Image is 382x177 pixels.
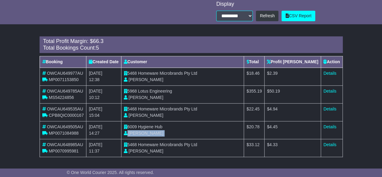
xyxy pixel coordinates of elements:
th: Booking [40,56,86,68]
th: Created Date [86,56,121,68]
span: 18.46 [249,71,259,76]
th: Profit [PERSON_NAME] [265,56,321,68]
span: Homeware Microbrands Pty Ltd [138,142,197,147]
a: Details [323,89,336,93]
a: Details [323,71,336,76]
span: 4.94 [269,107,278,111]
span: 15:04 [89,113,99,118]
span: [PERSON_NAME] [129,95,163,100]
span: MP0071084988 [49,131,79,136]
span: 50.19 [269,89,280,93]
span: © One World Courier 2025. All rights reserved. [67,170,154,175]
td: $ [265,103,321,121]
span: CPB8QIC0000167 [49,113,84,118]
span: 5968 [127,89,137,93]
th: Total [244,56,265,68]
span: 66.3 [93,38,104,44]
span: OWCAU648985AU [47,142,83,147]
span: [DATE] [89,107,102,111]
td: $ [244,68,265,86]
span: [PERSON_NAME] [129,113,163,118]
td: $ [244,103,265,121]
div: Display [216,1,315,8]
span: Homeware Microbrands Pty Ltd [138,71,197,76]
th: Customer [121,56,244,68]
span: 2.39 [269,71,278,76]
span: OWCAU649505AU [47,124,83,129]
span: Homeware Microbrands Pty Ltd [138,107,197,111]
div: Total Bookings Count: [43,45,339,51]
a: CSV Report [281,11,315,21]
span: 5468 [127,107,137,111]
span: OWCAU649785AU [47,89,83,93]
span: 10:12 [89,95,99,100]
span: Lotus Engineering [138,89,172,93]
span: 5 [96,45,99,51]
td: $ [244,86,265,103]
div: Total Profit Margin: $ [43,38,339,45]
a: Details [323,124,336,129]
span: 5468 [127,71,137,76]
span: Hygiene Hub [138,124,162,129]
span: 6009 [127,124,137,129]
td: $ [244,121,265,139]
th: Action [321,56,342,68]
span: 20.78 [249,124,259,129]
span: [DATE] [89,89,102,93]
span: 33.12 [249,142,259,147]
span: OWCAU649977AU [47,71,83,76]
span: [DATE] [89,71,102,76]
span: 4.45 [269,124,278,129]
span: [PERSON_NAME] [129,77,163,82]
span: 22.45 [249,107,259,111]
span: [DATE] [89,124,102,129]
a: Details [323,107,336,111]
span: [PERSON_NAME] [129,131,163,136]
span: MP0070995981 [49,149,79,153]
td: $ [265,68,321,86]
span: [PERSON_NAME] [129,149,163,153]
span: 14:27 [89,131,99,136]
span: 5468 [127,142,137,147]
span: [DATE] [89,142,102,147]
span: MS54224856 [49,95,74,100]
td: $ [244,139,265,157]
span: MP0071153850 [49,77,79,82]
td: $ [265,139,321,157]
a: Details [323,142,336,147]
span: 355.19 [249,89,262,93]
td: $ [265,121,321,139]
td: $ [265,86,321,103]
button: Refresh [256,11,278,21]
span: OWCAU649535AU [47,107,83,111]
span: 12:38 [89,77,99,82]
span: 4.33 [269,142,278,147]
span: 11:37 [89,149,99,153]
